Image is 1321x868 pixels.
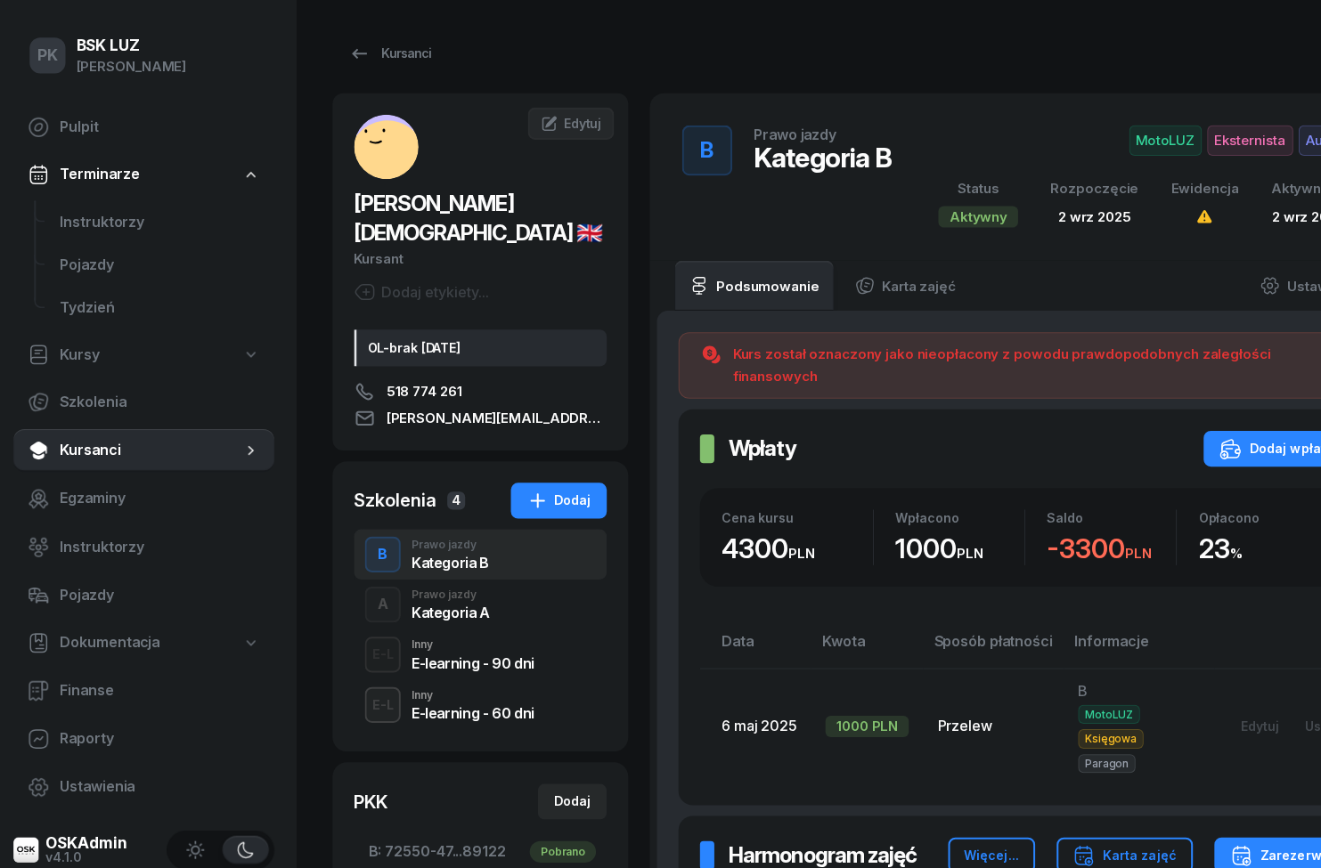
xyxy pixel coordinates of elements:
[360,825,611,868] a: B:72550-47...89122Pobrano
[68,115,266,138] span: Pulpit
[371,583,406,619] button: A
[360,526,611,576] button: BPrawo jazdyKategoria B
[926,626,1064,664] th: Sposób płatności
[1060,207,1132,223] span: 2 wrz 2025
[697,132,725,167] div: B
[360,190,607,244] span: [PERSON_NAME][DEMOGRAPHIC_DATA]
[725,529,876,562] div: 4300
[814,626,926,664] th: Kwota
[392,405,611,426] span: [PERSON_NAME][EMAIL_ADDRESS][DOMAIN_NAME]
[1048,529,1177,562] div: -3300
[360,626,611,676] button: E-LInnyE-learning - 90 dni
[45,48,66,63] span: PK
[950,832,1037,868] button: Więcej...
[376,586,401,616] div: A
[360,405,611,426] a: [PERSON_NAME][EMAIL_ADDRESS][DOMAIN_NAME]
[68,342,107,365] span: Kursy
[732,836,919,864] h2: Harmonogram zajęć
[21,426,281,469] a: Kursanci
[704,626,814,664] th: Data
[532,487,595,508] div: Dodaj
[568,115,606,130] span: Edytuj
[417,652,539,666] div: E-learning - 90 dni
[757,141,894,173] div: Kategoria B
[360,485,442,510] div: Szkolenia
[68,209,266,232] span: Instruktorzy
[725,712,800,730] span: 6 maj 2025
[1208,125,1293,155] span: Eksternista
[338,36,453,71] a: Kursanci
[1242,714,1280,729] div: Edytuj
[1048,507,1177,522] div: Saldo
[1127,541,1154,558] small: PLN
[679,259,836,309] a: Podsumowanie
[68,484,266,507] span: Egzaminy
[417,702,539,716] div: E-learning - 60 dni
[1080,677,1089,695] span: B
[828,711,911,733] div: 1000 PLN
[941,205,1020,226] div: Aktywny
[360,676,611,726] button: E-LInnyE-learning - 60 dni
[1080,750,1138,768] span: Paragon
[53,199,281,242] a: Instruktorzy
[417,685,539,696] div: Inny
[21,333,281,374] a: Kursy
[966,840,1021,861] div: Więcej...
[84,55,193,78] div: [PERSON_NAME]
[21,378,281,421] a: Szkolenia
[1080,725,1146,743] span: Księgowa
[53,242,281,285] a: Pojazdy
[53,846,135,858] div: v4.1.0
[371,633,406,669] button: E-L
[21,571,281,613] a: Pojazdy
[377,536,401,566] div: B
[68,675,266,698] span: Finanse
[1065,626,1215,664] th: Informacje
[68,771,266,794] span: Ustawienia
[374,835,597,858] span: 72550-47...89122
[581,218,607,244] span: 🇬🇧
[68,532,266,556] span: Instruktorzy
[21,105,281,148] a: Pulpit
[371,639,406,661] div: E-L
[84,38,193,53] div: BSK LUZ
[68,295,266,318] span: Tydzień
[941,176,1020,199] div: Status
[534,836,600,857] div: Pobrano
[21,665,281,708] a: Finanse
[1052,176,1139,199] div: Rozpoczęcie
[417,636,539,646] div: Inny
[417,586,495,596] div: Prawo jazdy
[533,107,618,139] a: Edytuj
[360,280,494,301] button: Dodaj etykiety...
[68,388,266,411] span: Szkolenia
[757,126,839,141] div: Prawo jazdy
[417,552,494,566] div: Kategoria B
[516,480,611,515] button: Dodaj
[1229,707,1292,736] button: Edytuj
[360,378,611,400] a: 518 774 261
[559,786,595,807] div: Dodaj
[21,475,281,517] a: Egzaminy
[53,285,281,328] a: Tydzień
[68,436,249,459] span: Kursanci
[542,779,611,815] button: Dodaj
[360,328,611,364] div: OL-brak [DATE]
[68,252,266,275] span: Pojazdy
[898,529,1026,562] div: 1000
[732,432,800,460] h2: Wpłaty
[791,541,818,558] small: PLN
[68,628,167,651] span: Dokumentacja
[1171,176,1239,199] div: Ewidencja
[21,761,281,804] a: Ustawienia
[1080,701,1142,719] span: MotoLUZ
[360,246,611,269] div: Kursant
[68,580,266,604] span: Pojazdy
[940,710,1050,734] div: Przelew
[1230,541,1243,558] small: %
[360,784,394,809] div: PKK
[417,536,494,547] div: Prawo jazdy
[21,523,281,565] a: Instruktorzy
[68,723,266,746] span: Raporty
